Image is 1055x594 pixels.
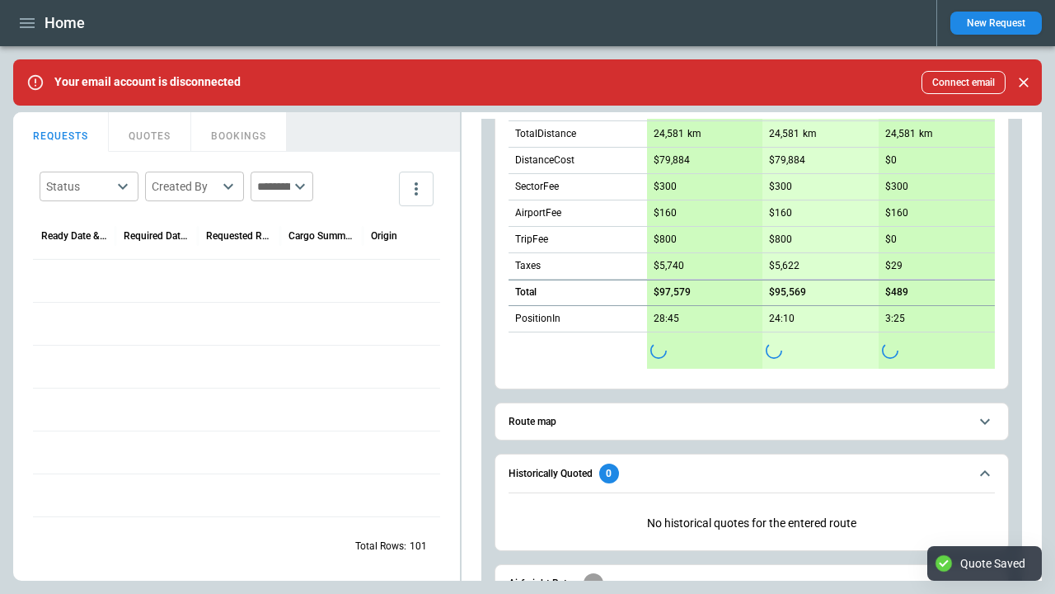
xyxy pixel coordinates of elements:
div: Historically Quoted0 [509,503,995,544]
p: $5,622 [769,260,799,272]
p: $800 [654,233,677,246]
p: 24,581 [769,128,799,140]
p: $95,569 [769,286,806,299]
p: 28:45 [654,313,679,325]
p: DistanceCost [515,153,574,167]
p: km [687,127,701,141]
p: AirportFee [515,206,561,220]
p: $160 [769,207,792,219]
p: $97,579 [654,286,691,299]
p: $79,884 [769,154,805,167]
p: 101 [410,540,427,554]
p: $0 [885,233,897,246]
div: Required Date & Time (UTC) [124,230,190,242]
p: km [803,127,817,141]
p: Total Rows: [355,540,406,554]
p: SectorFee [515,180,559,194]
button: REQUESTS [13,112,109,152]
div: Origin [371,230,397,242]
button: Close [1012,71,1035,94]
button: New Request [950,12,1042,35]
p: km [919,127,933,141]
button: QUOTES [109,112,191,152]
h6: Airfreight Rates [509,578,577,589]
p: TotalDistance [515,127,576,141]
p: $160 [885,207,908,219]
p: PositionIn [515,312,560,326]
div: Ready Date & Time (UTC) [41,230,107,242]
div: 0 [599,464,619,483]
p: $800 [769,233,792,246]
p: $300 [654,181,677,193]
p: $160 [654,207,677,219]
p: $300 [769,181,792,193]
div: Created By [152,178,218,195]
p: Taxes [515,259,541,273]
h6: Route map [509,417,556,427]
h1: Home [45,13,85,33]
p: No historical quotes for the entered route [509,503,995,544]
p: Your email account is disconnected [54,75,241,89]
h6: Historically Quoted [509,469,593,479]
button: Route map [509,403,995,441]
p: 3:25 [885,313,905,325]
div: dismiss [1012,64,1035,101]
p: $5,740 [654,260,684,272]
h6: Total [515,287,537,298]
div: Status [46,178,112,195]
p: $489 [885,286,908,299]
p: $0 [885,154,897,167]
button: Historically Quoted0 [509,455,995,493]
p: $29 [885,260,903,272]
button: more [399,172,434,206]
p: 24,581 [654,128,684,140]
div: Quote Saved [960,556,1025,571]
p: TripFee [515,233,548,247]
p: $300 [885,181,908,193]
div: Cargo Summary [288,230,354,242]
div: Requested Route [206,230,272,242]
button: BOOKINGS [191,112,287,152]
p: 24:10 [769,313,795,325]
p: $79,884 [654,154,690,167]
button: Connect email [921,71,1006,94]
p: 24,581 [885,128,916,140]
